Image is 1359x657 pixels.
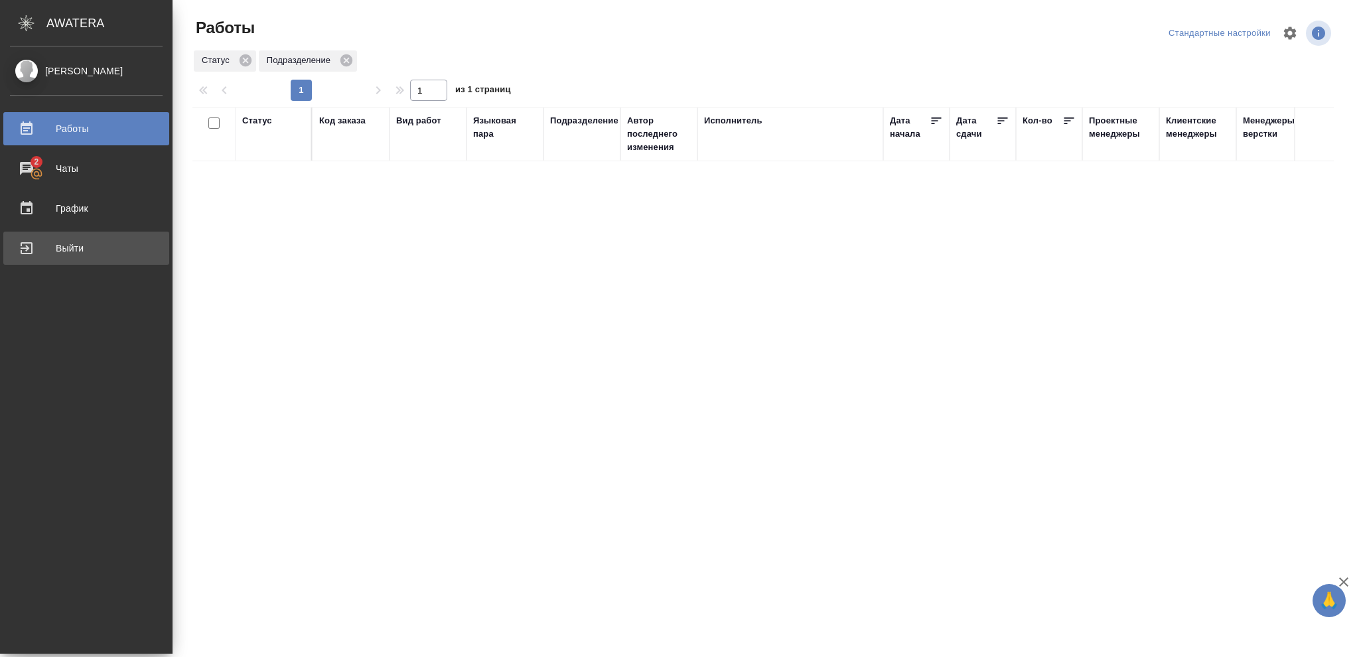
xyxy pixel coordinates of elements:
div: Дата сдачи [956,114,996,141]
div: [PERSON_NAME] [10,64,163,78]
span: из 1 страниц [455,82,511,101]
div: Клиентские менеджеры [1166,114,1230,141]
div: Дата начала [890,114,930,141]
div: График [10,198,163,218]
div: Подразделение [259,50,357,72]
span: Настроить таблицу [1274,17,1306,49]
a: Работы [3,112,169,145]
div: Исполнитель [704,114,762,127]
a: 2Чаты [3,152,169,185]
span: 2 [26,155,46,169]
div: Статус [242,114,272,127]
div: Чаты [10,159,163,179]
div: Выйти [10,238,163,258]
div: Статус [194,50,256,72]
span: Работы [192,17,255,38]
a: График [3,192,169,225]
div: Языковая пара [473,114,537,141]
p: Подразделение [267,54,335,67]
div: Проектные менеджеры [1089,114,1153,141]
div: AWATERA [46,10,173,36]
button: 🙏 [1313,584,1346,617]
div: Подразделение [550,114,618,127]
span: 🙏 [1318,587,1340,615]
div: Автор последнего изменения [627,114,691,154]
div: Вид работ [396,114,441,127]
div: Менеджеры верстки [1243,114,1307,141]
div: Код заказа [319,114,366,127]
a: Выйти [3,232,169,265]
div: Кол-во [1023,114,1052,127]
div: Работы [10,119,163,139]
p: Статус [202,54,234,67]
span: Посмотреть информацию [1306,21,1334,46]
div: split button [1165,23,1274,44]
